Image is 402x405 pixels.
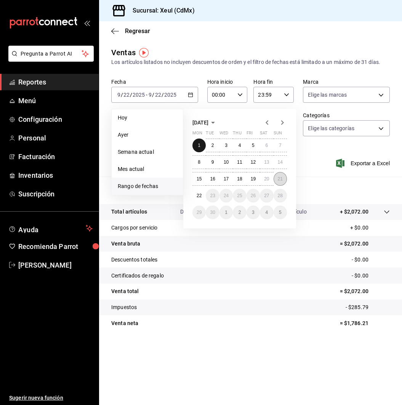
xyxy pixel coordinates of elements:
abbr: October 2, 2025 [239,210,241,215]
p: = $2,072.00 [340,240,390,248]
abbr: Saturday [260,131,267,139]
abbr: September 7, 2025 [279,143,282,148]
button: September 10, 2025 [219,155,233,169]
button: October 1, 2025 [219,206,233,219]
abbr: Sunday [274,131,282,139]
p: = $1,786.21 [340,319,390,327]
abbr: Friday [247,131,253,139]
abbr: September 26, 2025 [251,193,256,198]
button: September 24, 2025 [219,189,233,202]
button: October 4, 2025 [260,206,273,219]
abbr: September 5, 2025 [252,143,255,148]
abbr: September 4, 2025 [239,143,241,148]
input: ---- [164,92,177,98]
abbr: Wednesday [219,131,228,139]
span: Elige las categorías [308,124,354,132]
button: September 11, 2025 [233,155,246,169]
button: October 5, 2025 [274,206,287,219]
button: September 28, 2025 [274,189,287,202]
button: September 30, 2025 [206,206,219,219]
p: Descuentos totales [111,256,157,264]
abbr: September 27, 2025 [264,193,269,198]
span: - [146,92,147,98]
a: Pregunta a Parrot AI [5,55,94,63]
button: September 4, 2025 [233,139,246,152]
p: + $0.00 [350,224,390,232]
label: Categorías [303,113,390,118]
img: Tooltip marker [139,48,149,57]
button: September 27, 2025 [260,189,273,202]
p: Venta total [111,287,139,295]
span: Facturación [18,151,93,162]
p: Cargos por servicio [111,224,158,232]
span: / [121,92,123,98]
p: Total artículos [111,208,147,216]
span: Pregunta a Parrot AI [21,50,82,58]
button: September 15, 2025 [192,172,206,186]
abbr: September 18, 2025 [237,176,242,182]
span: Configuración [18,114,93,124]
button: September 29, 2025 [192,206,206,219]
span: Mes actual [118,165,177,173]
abbr: September 3, 2025 [225,143,227,148]
button: Regresar [111,27,150,35]
span: / [162,92,164,98]
abbr: October 1, 2025 [225,210,227,215]
abbr: September 29, 2025 [197,210,202,215]
span: Menú [18,96,93,106]
button: October 3, 2025 [247,206,260,219]
abbr: September 9, 2025 [211,159,214,165]
p: - $0.00 [352,272,390,280]
button: September 19, 2025 [247,172,260,186]
h3: Sucursal: Xeul (CdMx) [127,6,195,15]
input: -- [148,92,152,98]
button: September 2, 2025 [206,139,219,152]
span: [PERSON_NAME] [18,260,93,270]
p: = $2,072.00 [340,287,390,295]
abbr: September 20, 2025 [264,176,269,182]
abbr: Monday [192,131,202,139]
input: -- [123,92,130,98]
p: Venta bruta [111,240,140,248]
abbr: September 11, 2025 [237,159,242,165]
span: Reportes [18,77,93,87]
button: September 3, 2025 [219,139,233,152]
abbr: September 14, 2025 [278,159,283,165]
button: September 8, 2025 [192,155,206,169]
button: September 7, 2025 [274,139,287,152]
button: September 21, 2025 [274,172,287,186]
abbr: September 24, 2025 [224,193,229,198]
button: October 2, 2025 [233,206,246,219]
p: Da clic en la fila para ver el detalle por tipo de artículo [180,208,307,216]
abbr: September 25, 2025 [237,193,242,198]
p: Venta neta [111,319,138,327]
button: September 13, 2025 [260,155,273,169]
button: September 26, 2025 [247,189,260,202]
button: [DATE] [192,118,218,127]
p: Certificados de regalo [111,272,164,280]
abbr: Tuesday [206,131,213,139]
abbr: September 10, 2025 [224,159,229,165]
abbr: September 8, 2025 [198,159,200,165]
span: Rango de fechas [118,182,177,190]
button: September 9, 2025 [206,155,219,169]
abbr: September 17, 2025 [224,176,229,182]
span: Ayer [118,131,177,139]
abbr: September 1, 2025 [198,143,200,148]
button: September 25, 2025 [233,189,246,202]
abbr: October 5, 2025 [279,210,282,215]
label: Hora fin [253,79,294,85]
label: Hora inicio [207,79,248,85]
abbr: September 23, 2025 [210,193,215,198]
button: September 17, 2025 [219,172,233,186]
span: [DATE] [192,120,208,126]
button: Exportar a Excel [338,159,390,168]
label: Fecha [111,79,198,85]
button: September 1, 2025 [192,139,206,152]
p: - $285.79 [346,303,390,311]
abbr: October 3, 2025 [252,210,255,215]
span: Personal [18,133,93,143]
abbr: September 12, 2025 [251,159,256,165]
